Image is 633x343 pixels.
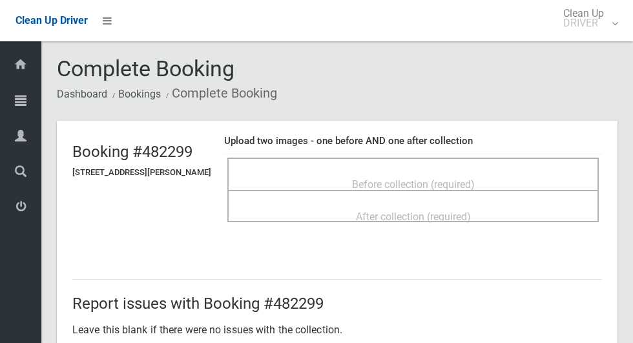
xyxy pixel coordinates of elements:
small: DRIVER [563,18,604,28]
li: Complete Booking [163,81,277,105]
span: Before collection (required) [352,178,475,191]
span: Clean Up [557,8,617,28]
h2: Report issues with Booking #482299 [72,295,602,312]
span: After collection (required) [356,211,471,223]
a: Clean Up Driver [16,11,88,30]
a: Dashboard [57,88,107,100]
p: Leave this blank if there were no issues with the collection. [72,320,602,340]
a: Bookings [118,88,161,100]
h2: Booking #482299 [72,143,211,160]
span: Complete Booking [57,56,234,81]
h5: [STREET_ADDRESS][PERSON_NAME] [72,168,211,177]
span: Clean Up Driver [16,14,88,26]
h4: Upload two images - one before AND one after collection [224,136,602,147]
